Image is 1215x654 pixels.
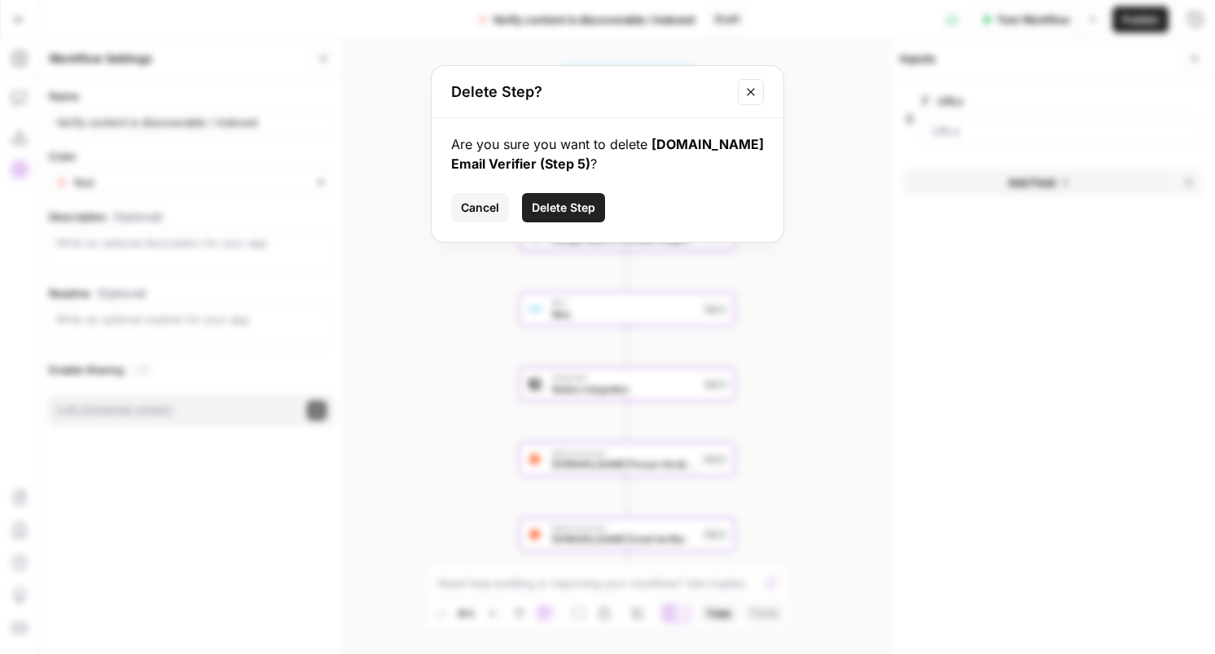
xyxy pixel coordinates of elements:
h2: Delete Step? [451,81,728,103]
div: Are you sure you want to delete ? [451,134,764,173]
button: Cancel [451,193,509,222]
span: Cancel [461,200,499,216]
span: Delete Step [532,200,595,216]
button: Delete Step [522,193,605,222]
button: Close modal [738,79,764,105]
